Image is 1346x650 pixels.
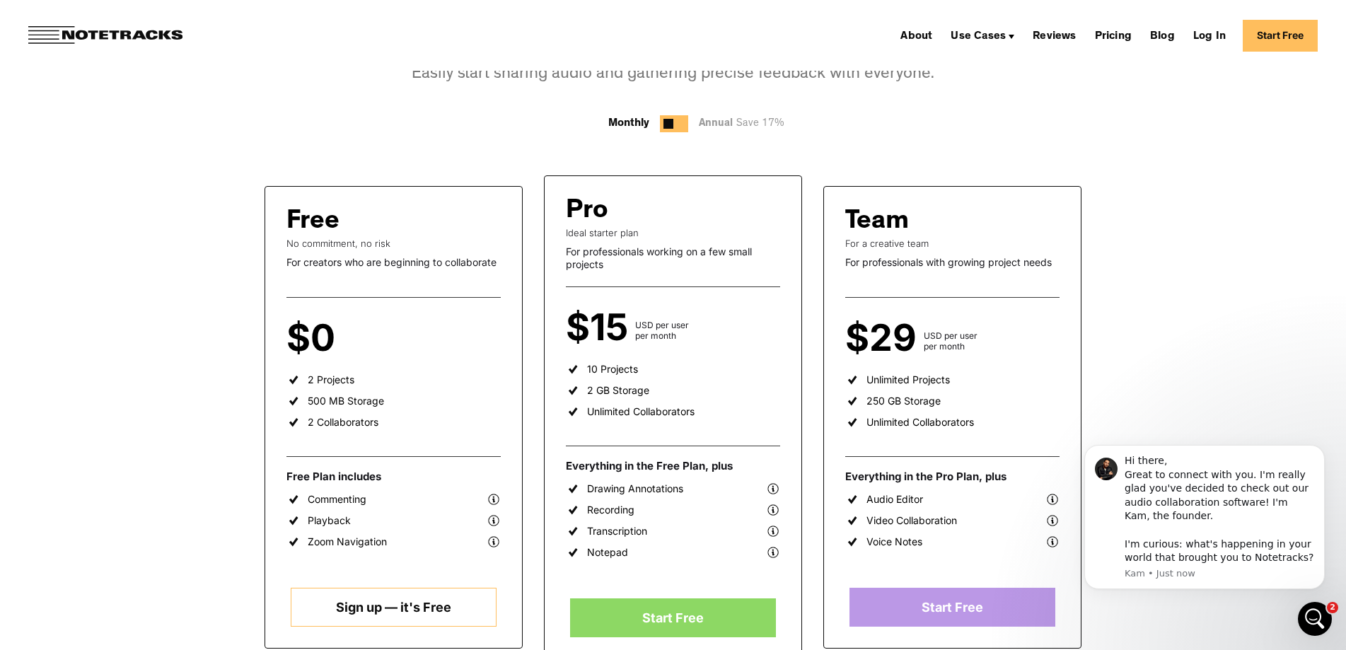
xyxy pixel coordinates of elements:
[924,330,977,352] div: USD per user per month
[1298,602,1332,636] iframe: Intercom live chat
[845,238,1060,249] div: For a creative team
[1327,602,1338,613] span: 2
[566,227,780,238] div: Ideal starter plan
[608,115,649,132] div: Monthly
[587,405,695,418] div: Unlimited Collaborators
[951,31,1006,42] div: Use Cases
[308,493,366,506] div: Commenting
[587,384,649,397] div: 2 GB Storage
[866,395,941,407] div: 250 GB Storage
[1063,424,1346,612] iframe: Intercom notifications message
[587,363,638,376] div: 10 Projects
[845,256,1060,269] div: For professionals with growing project needs
[412,63,934,87] div: Easily start sharing audio and gathering precise feedback with everyone.
[308,514,351,527] div: Playback
[587,504,634,516] div: Recording
[587,525,647,538] div: Transcription
[733,119,784,129] span: Save 17%
[587,546,628,559] div: Notepad
[308,373,354,386] div: 2 Projects
[587,482,683,495] div: Drawing Annotations
[895,24,938,47] a: About
[1243,20,1318,52] a: Start Free
[286,238,501,249] div: No commitment, no risk
[1144,24,1180,47] a: Blog
[342,330,383,352] div: per user per month
[1089,24,1137,47] a: Pricing
[308,395,384,407] div: 500 MB Storage
[866,514,957,527] div: Video Collaboration
[945,24,1020,47] div: Use Cases
[635,320,689,341] div: USD per user per month
[866,535,922,548] div: Voice Notes
[286,470,501,484] div: Free Plan includes
[286,208,340,238] div: Free
[570,598,775,637] a: Start Free
[566,315,635,341] div: $15
[849,588,1055,627] a: Start Free
[866,493,923,506] div: Audio Editor
[286,256,501,269] div: For creators who are beginning to collaborate
[308,416,378,429] div: 2 Collaborators
[566,245,780,270] div: For professionals working on a few small projects
[1027,24,1081,47] a: Reviews
[699,115,791,133] div: Annual
[866,373,950,386] div: Unlimited Projects
[845,470,1060,484] div: Everything in the Pro Plan, plus
[866,416,974,429] div: Unlimited Collaborators
[845,208,909,238] div: Team
[291,588,496,627] a: Sign up — it's Free
[1188,24,1231,47] a: Log In
[286,326,342,352] div: $0
[566,459,780,473] div: Everything in the Free Plan, plus
[566,197,608,227] div: Pro
[845,326,924,352] div: $29
[308,535,387,548] div: Zoom Navigation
